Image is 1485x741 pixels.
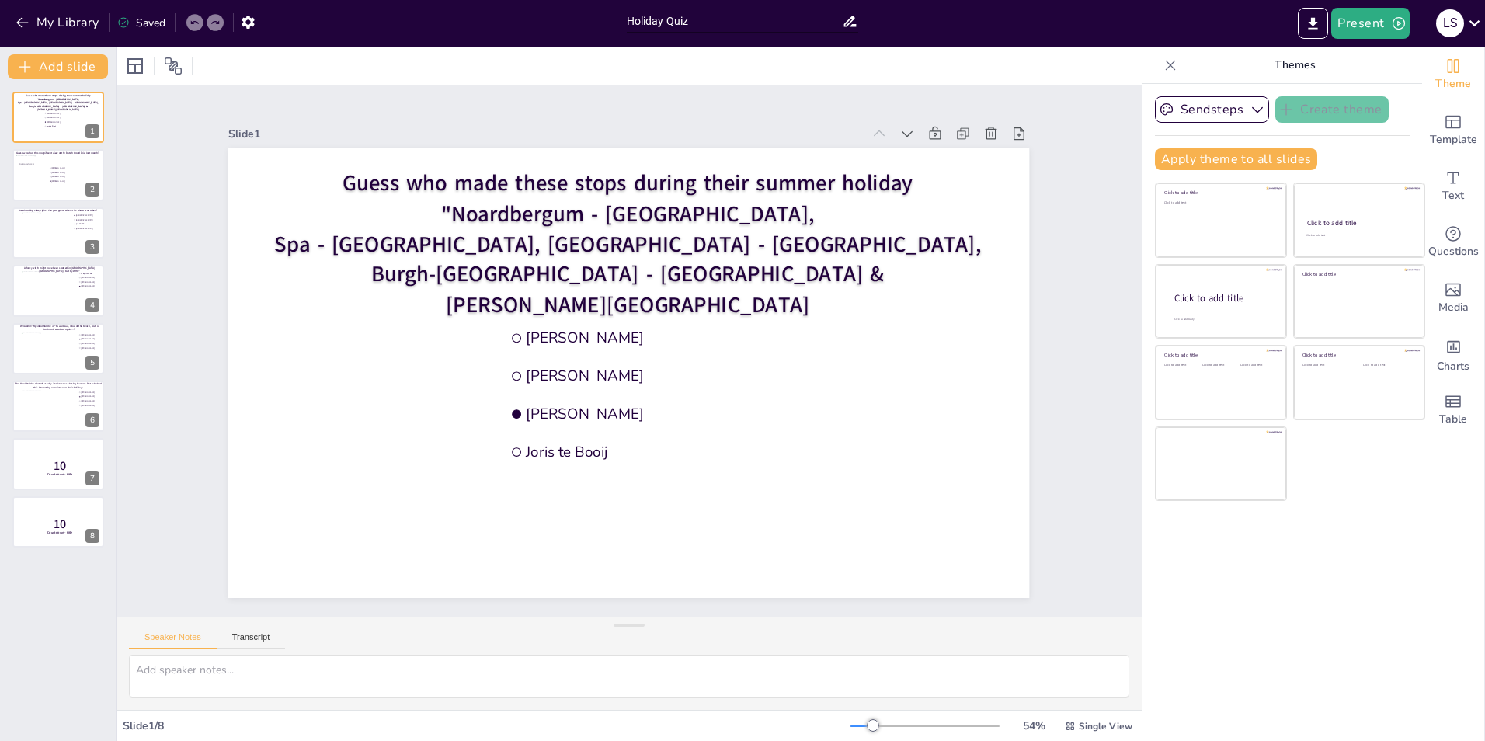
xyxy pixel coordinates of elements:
span: [PERSON_NAME] [81,277,123,279]
span: Joris te Booij [527,442,898,461]
span: [PERSON_NAME] [47,117,89,119]
button: L S [1436,8,1464,39]
input: Insert title [627,10,843,33]
div: Saved [117,16,165,30]
div: Add ready made slides [1422,103,1484,158]
div: 6 [85,413,99,427]
div: Click to add text [1164,201,1275,205]
p: Themes [1183,47,1407,84]
div: Add images, graphics, shapes or video [1422,270,1484,326]
span: Text [1442,187,1464,204]
div: Who Am I? My ideal holiday is “to workout, relax at the beach, visit a landmark, workout again…?d... [12,323,104,374]
span: [PERSON_NAME] [81,338,123,340]
span: [PERSON_NAME] [527,366,898,385]
div: Click to add text [1363,364,1412,367]
div: 3 [85,240,99,254]
button: Transcript [217,632,286,649]
button: Export to PowerPoint [1298,8,1328,39]
div: Click to add body [1174,317,1272,321]
span: Media [1438,299,1469,316]
span: [PERSON_NAME] [51,179,94,182]
div: Click to add text [1164,364,1199,367]
div: Click to add title [1302,271,1414,277]
span: Charts [1437,358,1469,375]
span: Single View [1079,720,1132,732]
div: Click to add text [1306,234,1410,238]
span: [PERSON_NAME] [81,400,123,402]
button: Create theme [1275,96,1389,123]
span: Joris te Booij [47,125,89,127]
div: 4 [85,298,99,312]
span: [PERSON_NAME] [51,171,94,173]
span: [PERSON_NAME] [81,391,123,394]
div: 8 [85,529,99,543]
span: [PERSON_NAME][GEOGRAPHIC_DATA] [446,290,809,319]
span: Spa - [GEOGRAPHIC_DATA], [GEOGRAPHIC_DATA] - [GEOGRAPHIC_DATA], [275,229,982,259]
span: Burgh-[GEOGRAPHIC_DATA] - [GEOGRAPHIC_DATA] & [29,104,88,107]
span: [PERSON_NAME][GEOGRAPHIC_DATA] [37,108,79,111]
div: Click to add text [1240,364,1275,367]
div: 8 [12,496,104,548]
span: [PERSON_NAME] [81,333,123,336]
span: [PERSON_NAME] [81,343,123,345]
span: Questions [1428,243,1479,260]
div: Get real-time input from your audience [1422,214,1484,270]
div: Click to add text [1302,364,1351,367]
div: Guess who made these stops during their summer holiday"Noardbergum - [GEOGRAPHIC_DATA],Spa - [GEO... [12,92,104,143]
div: Click to add title [1307,218,1410,228]
button: Add slide [8,54,108,79]
span: Guess who made these stops during their summer holiday [343,169,913,198]
div: Click to add textGuess who had this magnificent view at the Dutch Grand Prix last month?[PERSON_N... [12,149,104,200]
div: Click to add title [1302,352,1414,358]
span: Countdown - title [47,472,73,477]
span: [PERSON_NAME] [47,121,89,124]
div: L S [1436,9,1464,37]
span: [PERSON_NAME] [81,405,123,407]
span: [PERSON_NAME] [81,346,123,349]
span: [PERSON_NAME] [51,166,94,169]
span: 10 [54,516,66,533]
div: Click to add title [1174,291,1274,304]
div: 54 % [1015,718,1052,733]
div: 5 [85,356,99,370]
div: Click to add text [1202,364,1237,367]
div: 2ec1248e-18/df302c04-78cf-41dd-837b-b4f7d6586eba.jpegA fancy witch might have been spotted in [GE... [12,265,104,316]
span: 10 [54,458,66,475]
div: Add text boxes [1422,158,1484,214]
span: Template [1430,131,1477,148]
div: The ideal holiday doesn’t usually involve cows chasing humans. But who had this interesting exper... [12,381,104,432]
div: Slide 1 [228,127,861,141]
span: Theme [1435,75,1471,92]
span: Position [164,57,183,75]
span: Burgh-[GEOGRAPHIC_DATA] - [GEOGRAPHIC_DATA] & [371,259,885,289]
div: 2 [85,183,99,197]
span: Spa - [GEOGRAPHIC_DATA], [GEOGRAPHIC_DATA] - [GEOGRAPHIC_DATA], [18,101,99,104]
span: Who Am I? My ideal holiday is “to workout, relax at the beach, visit a landmark, workout again…? [20,324,98,331]
button: Present [1331,8,1409,39]
span: A fancy witch might have been spotted in [GEOGRAPHIC_DATA] ([GEOGRAPHIC_DATA]), but by WHO? [24,266,95,273]
div: Add a table [1422,382,1484,438]
span: [PERSON_NAME] [527,404,898,423]
span: Guess who had this magnificent view at the Dutch Grand Prix last month? [16,151,99,154]
span: Table [1439,411,1467,428]
span: Breath-taking view, right.. Can you guess where this photo was taken? [19,208,98,211]
div: Change the overall theme [1422,47,1484,103]
span: Guess who made these stops during their summer holiday [26,94,91,97]
span: [PERSON_NAME] [47,113,89,115]
div: 7 [12,438,104,489]
span: The ideal holiday doesn’t usually involve cows chasing humans. But who had this interesting exper... [15,382,101,389]
span: [PERSON_NAME] [81,285,123,287]
div: Click to add title [1164,190,1275,196]
div: Slide 1 / 8 [123,718,850,733]
div: 1 [85,124,99,138]
span: Countdown - title [47,530,73,534]
span: "Noardbergum - [GEOGRAPHIC_DATA], [37,98,79,101]
div: Click to add title [1164,352,1275,358]
span: [PERSON_NAME] [527,329,898,348]
span: Palupi Kusuma [81,273,123,275]
button: My Library [12,10,106,35]
span: [PERSON_NAME] [81,395,123,398]
div: 7 [85,471,99,485]
button: Apply theme to all slides [1155,148,1317,170]
button: Sendsteps [1155,96,1269,123]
